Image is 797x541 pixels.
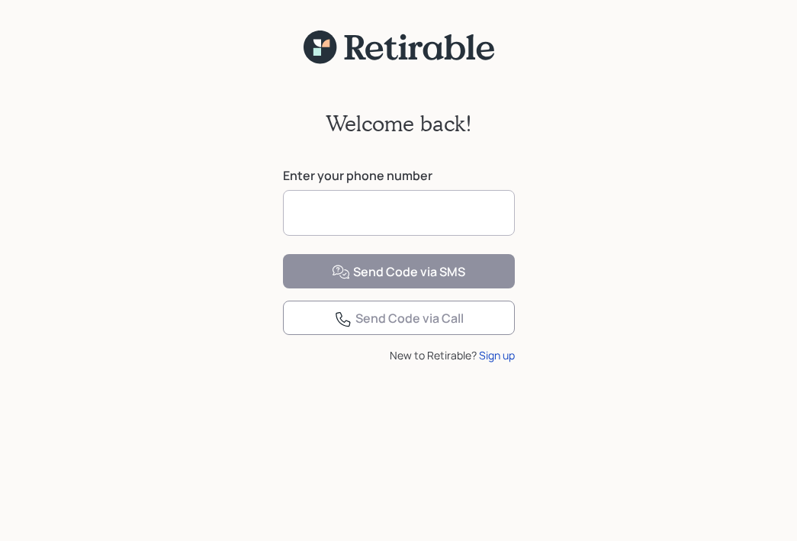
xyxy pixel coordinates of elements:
div: Send Code via Call [334,310,464,328]
h2: Welcome back! [326,111,472,137]
div: Sign up [479,347,515,363]
button: Send Code via Call [283,301,515,335]
label: Enter your phone number [283,167,515,184]
div: Send Code via SMS [332,263,465,282]
div: New to Retirable? [283,347,515,363]
button: Send Code via SMS [283,254,515,288]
